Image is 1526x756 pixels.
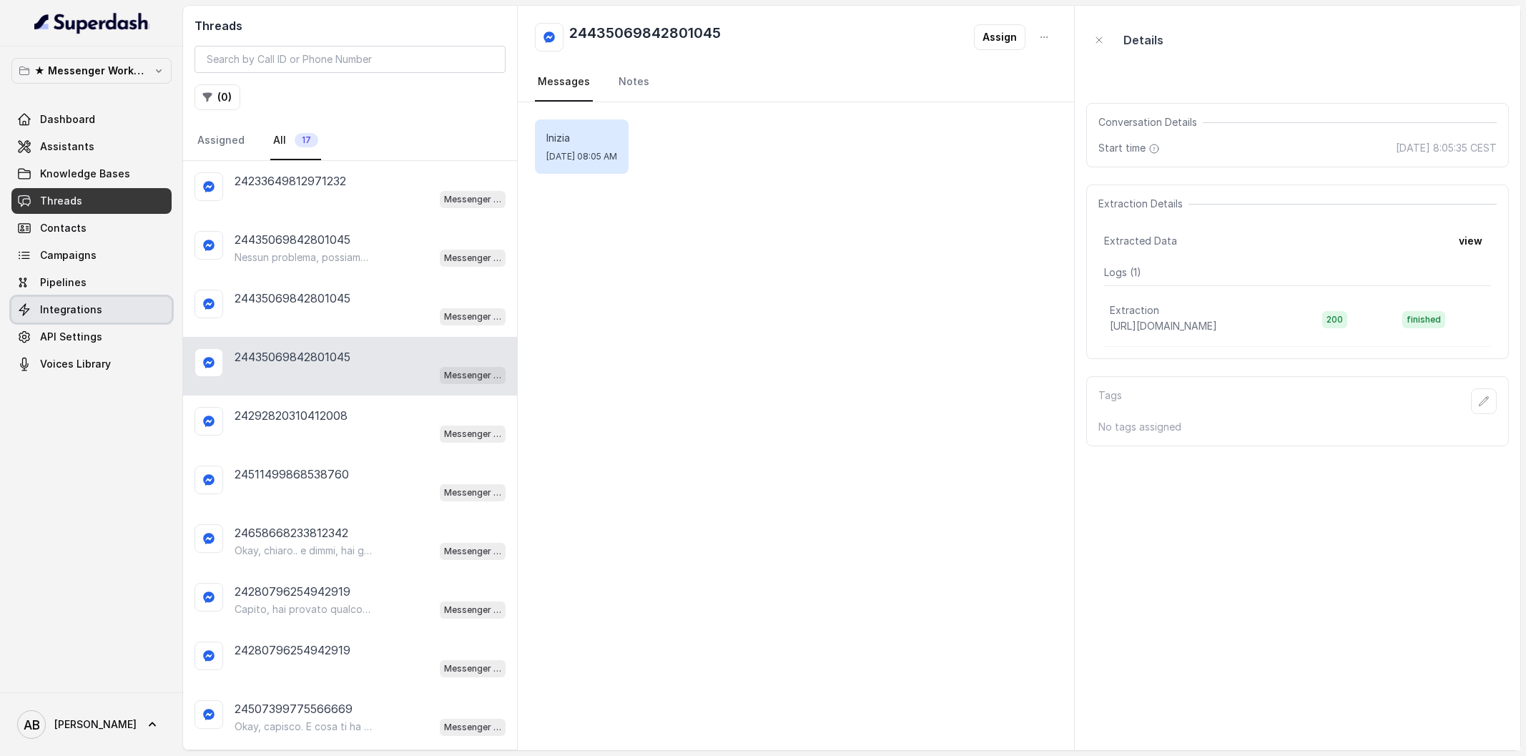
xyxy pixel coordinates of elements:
[1098,115,1203,129] span: Conversation Details
[40,330,102,344] span: API Settings
[54,717,137,732] span: [PERSON_NAME]
[1110,320,1217,332] span: [URL][DOMAIN_NAME]
[195,84,240,110] button: (0)
[235,466,349,483] p: 24511499868538760
[24,717,40,732] text: AB
[40,221,87,235] span: Contacts
[444,310,501,324] p: Messenger Metodo FESPA v2
[1110,303,1159,318] p: Extraction
[40,167,130,181] span: Knowledge Bases
[295,133,318,147] span: 17
[195,122,247,160] a: Assigned
[11,188,172,214] a: Threads
[11,107,172,132] a: Dashboard
[40,275,87,290] span: Pipelines
[11,351,172,377] a: Voices Library
[444,427,501,441] p: Messenger Metodo FESPA v2
[444,662,501,676] p: Messenger Metodo FESPA v2
[974,24,1025,50] button: Assign
[1104,234,1177,248] span: Extracted Data
[40,139,94,154] span: Assistants
[11,705,172,745] a: [PERSON_NAME]
[235,172,346,190] p: 24233649812971232
[235,231,350,248] p: 24435069842801045
[40,357,111,371] span: Voices Library
[235,544,372,558] p: Okay, chiaro.. e dimmi, hai già provato qualcosa per perdere questi 10 kg?
[1098,420,1497,434] p: No tags assigned
[1322,311,1347,328] span: 200
[235,250,372,265] p: Nessun problema, possiamo sentirci quando ti è più comodo. 😊 Dimmi pure giorno e orario che prefe...
[270,122,321,160] a: All17
[235,407,348,424] p: 24292820310412008
[11,270,172,295] a: Pipelines
[40,303,102,317] span: Integrations
[444,192,501,207] p: Messenger Metodo FESPA v2
[546,131,617,145] p: Inizia
[11,161,172,187] a: Knowledge Bases
[40,248,97,262] span: Campaigns
[1396,141,1497,155] span: [DATE] 8:05:35 CEST
[11,242,172,268] a: Campaigns
[235,720,372,734] p: Okay, capisco. E cosa ti ha spinto a richiedere informazioni sul Metodo FESPA? Cos’è che ti ha in...
[235,642,350,659] p: 24280796254942919
[1098,388,1122,414] p: Tags
[444,251,501,265] p: Messenger Metodo FESPA v2
[1098,197,1188,211] span: Extraction Details
[235,290,350,307] p: 24435069842801045
[1104,265,1491,280] p: Logs ( 1 )
[616,63,652,102] a: Notes
[195,122,506,160] nav: Tabs
[11,324,172,350] a: API Settings
[535,63,593,102] a: Messages
[195,17,506,34] h2: Threads
[444,544,501,559] p: Messenger Metodo FESPA v2
[235,524,348,541] p: 24658668233812342
[40,194,82,208] span: Threads
[40,112,95,127] span: Dashboard
[444,368,501,383] p: Messenger Metodo FESPA v2
[444,486,501,500] p: Messenger Metodo FESPA v2
[1123,31,1163,49] p: Details
[1450,228,1491,254] button: view
[1402,311,1445,328] span: finished
[11,297,172,323] a: Integrations
[546,151,617,162] span: [DATE] 08:05 AM
[235,348,350,365] p: 24435069842801045
[11,58,172,84] button: ★ Messenger Workspace
[11,134,172,159] a: Assistants
[235,583,350,600] p: 24280796254942919
[444,720,501,735] p: Messenger Metodo FESPA v2
[444,603,501,617] p: Messenger Metodo FESPA v2
[569,23,721,51] h2: 24435069842801045
[1098,141,1163,155] span: Start time
[34,62,149,79] p: ★ Messenger Workspace
[11,215,172,241] a: Contacts
[235,700,353,717] p: 24507399775566669
[535,63,1057,102] nav: Tabs
[34,11,149,34] img: light.svg
[235,602,372,617] p: Capito, hai provato qualcosa ma senza risultati soddisfacenti? Quali difficoltà hai incontrato co...
[195,46,506,73] input: Search by Call ID or Phone Number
